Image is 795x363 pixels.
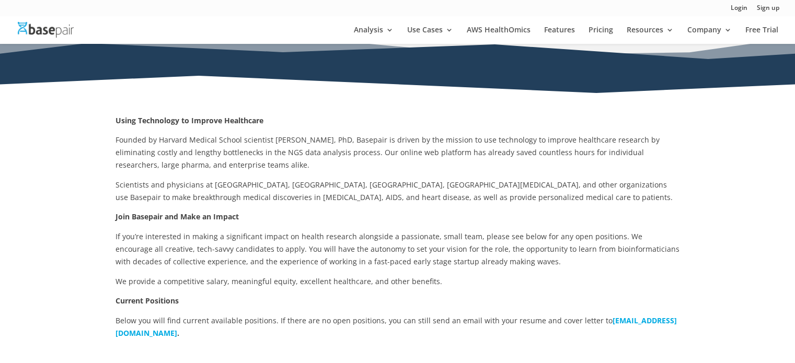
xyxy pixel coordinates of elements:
a: AWS HealthOmics [467,26,531,44]
a: Sign up [757,5,779,16]
a: Company [687,26,732,44]
a: Login [731,5,747,16]
span: If you’re interested in making a significant impact on health research alongside a passionate, sm... [116,231,679,266]
a: Free Trial [745,26,778,44]
span: We provide a competitive salary, meaningful equity, excellent healthcare, and other benefits. [116,276,442,286]
strong: Join Basepair and Make an Impact [116,212,239,221]
iframe: Drift Widget Chat Controller [595,288,782,350]
img: Basepair [18,22,74,37]
a: Use Cases [407,26,453,44]
span: Scientists and physicians at [GEOGRAPHIC_DATA], [GEOGRAPHIC_DATA], [GEOGRAPHIC_DATA], [GEOGRAPHIC... [116,180,673,202]
a: Resources [627,26,674,44]
strong: Current Positions [116,296,179,306]
b: . [177,328,179,338]
span: Founded by Harvard Medical School scientist [PERSON_NAME], PhD, Basepair is driven by the mission... [116,135,660,170]
strong: Using Technology to Improve Healthcare [116,115,263,125]
a: Pricing [589,26,613,44]
a: Features [544,26,575,44]
a: Analysis [354,26,394,44]
p: Below you will find current available positions. If there are no open positions, you can still se... [116,314,680,339]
